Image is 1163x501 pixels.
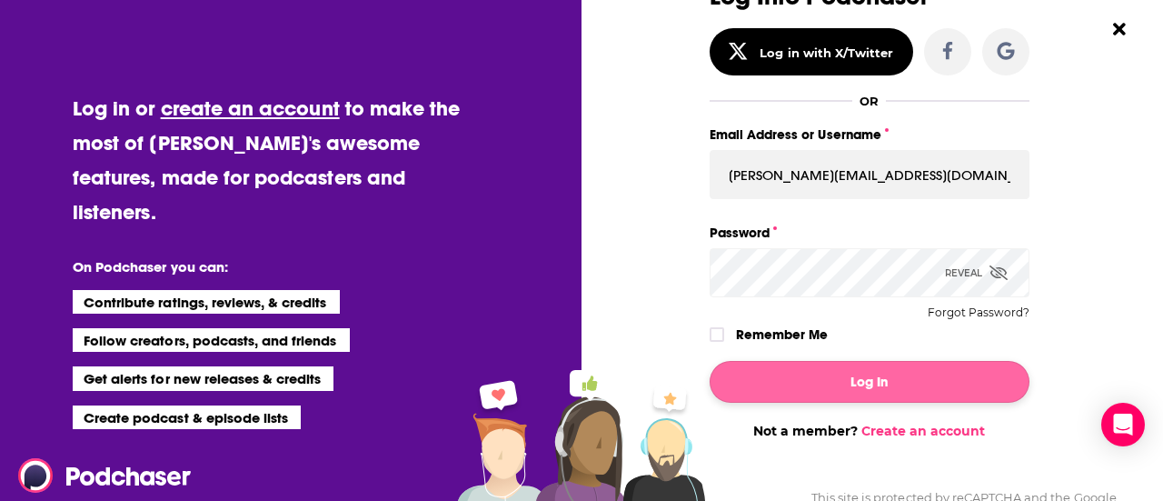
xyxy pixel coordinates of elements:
[861,423,985,439] a: Create an account
[760,45,893,60] div: Log in with X/Twitter
[710,361,1029,403] button: Log In
[73,258,436,276] li: On Podchaser you can:
[710,423,1029,439] div: Not a member?
[18,458,178,493] a: Podchaser - Follow, Share and Rate Podcasts
[710,150,1029,199] input: Email Address or Username
[73,366,333,390] li: Get alerts for new releases & credits
[928,306,1029,319] button: Forgot Password?
[736,323,828,346] label: Remember Me
[1101,403,1145,446] div: Open Intercom Messenger
[860,94,879,108] div: OR
[710,123,1029,146] label: Email Address or Username
[710,28,913,75] button: Log in with X/Twitter
[1102,12,1137,46] button: Close Button
[73,290,340,314] li: Contribute ratings, reviews, & credits
[73,406,301,429] li: Create podcast & episode lists
[18,458,193,493] img: Podchaser - Follow, Share and Rate Podcasts
[161,95,340,121] a: create an account
[73,328,350,352] li: Follow creators, podcasts, and friends
[710,221,1029,245] label: Password
[945,248,1008,297] div: Reveal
